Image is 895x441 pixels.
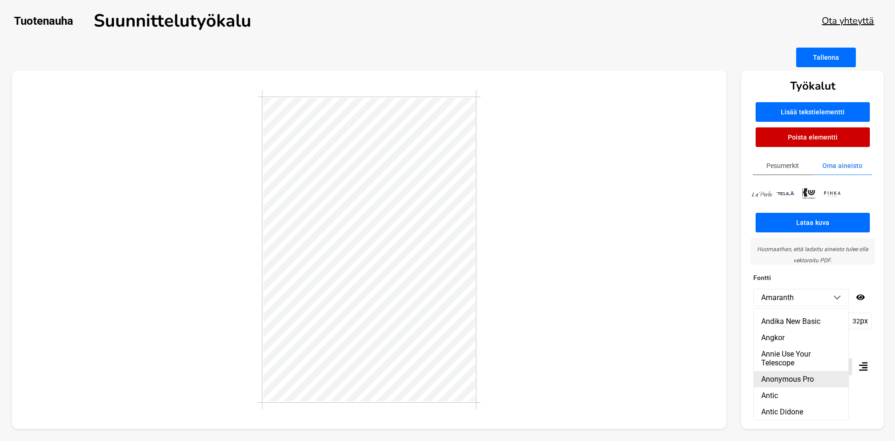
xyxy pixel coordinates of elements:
[754,329,848,346] li: Angkor
[754,387,848,404] li: Antic
[754,371,848,387] li: Anonymous Pro
[753,157,812,175] button: Pesumerkit
[14,14,73,28] h2: Tuotenauha
[790,78,835,93] h3: Työkalut
[94,9,251,33] h1: Suunnittelutyökalu
[750,190,774,197] img: Asset
[860,316,868,325] p: px
[774,189,797,198] img: Asset
[756,102,870,122] button: Lisää tekstielementti
[754,313,848,329] li: Andika New Basic
[761,293,794,302] p: Amaranth
[756,127,870,147] button: Poista elementti
[754,346,848,371] li: Annie Use Your Telescope
[822,14,874,27] a: Ota yhteyttä
[833,295,841,300] img: dropdown
[812,157,872,175] button: Oma aineisto
[820,189,844,199] img: Asset
[796,48,856,67] button: Tallenna
[756,244,869,266] p: Huomaathan, että ladattu aineisto tulee olla vektoroitu PDF.
[754,404,848,420] li: Antic Didone
[756,213,870,232] button: Lataa kuva
[797,184,820,204] img: Asset
[753,272,872,283] h3: Fontti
